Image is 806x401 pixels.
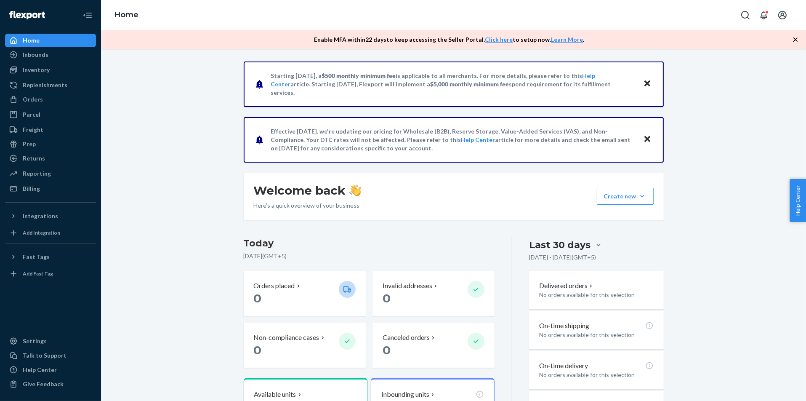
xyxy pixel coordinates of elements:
[23,154,45,163] div: Returns
[5,34,96,47] a: Home
[642,78,653,90] button: Close
[23,270,53,277] div: Add Fast Tag
[23,380,64,388] div: Give Feedback
[529,238,591,251] div: Last 30 days
[108,3,145,27] ol: breadcrumbs
[244,237,495,250] h3: Today
[254,281,295,291] p: Orders placed
[597,188,654,205] button: Create new
[737,7,754,24] button: Open Search Box
[23,212,58,220] div: Integrations
[23,66,50,74] div: Inventory
[5,108,96,121] a: Parcel
[5,93,96,106] a: Orders
[5,167,96,180] a: Reporting
[271,72,635,97] p: Starting [DATE], a is applicable to all merchants. For more details, please refer to this article...
[5,250,96,264] button: Fast Tags
[539,281,594,291] button: Delivered orders
[114,10,138,19] a: Home
[5,63,96,77] a: Inventory
[314,35,585,44] p: Enable MFA within 22 days to keep accessing the Seller Portal. to setup now. .
[23,351,67,360] div: Talk to Support
[349,184,361,196] img: hand-wave emoji
[23,51,48,59] div: Inbounds
[254,201,361,210] p: Here’s a quick overview of your business
[23,126,43,134] div: Freight
[381,390,429,399] p: Inbounding units
[539,361,588,371] p: On-time delivery
[431,80,509,88] span: $5,000 monthly minimum fee
[23,229,60,236] div: Add Integration
[5,137,96,151] a: Prep
[5,377,96,391] button: Give Feedback
[244,252,495,260] p: [DATE] ( GMT+5 )
[23,110,40,119] div: Parcel
[372,323,495,368] button: Canceled orders 0
[372,271,495,316] button: Invalid addresses 0
[383,333,430,342] p: Canceled orders
[383,343,391,357] span: 0
[23,337,47,345] div: Settings
[5,123,96,136] a: Freight
[5,182,96,195] a: Billing
[642,134,653,146] button: Close
[5,226,96,240] a: Add Integration
[755,7,772,24] button: Open notifications
[254,333,319,342] p: Non-compliance cases
[5,363,96,377] a: Help Center
[254,343,262,357] span: 0
[23,253,50,261] div: Fast Tags
[23,140,36,148] div: Prep
[529,253,596,262] p: [DATE] - [DATE] ( GMT+5 )
[23,81,67,89] div: Replenishments
[5,334,96,348] a: Settings
[5,48,96,61] a: Inbounds
[254,390,296,399] p: Available units
[23,95,43,104] div: Orders
[461,136,495,143] a: Help Center
[539,331,653,339] p: No orders available for this selection
[485,36,513,43] a: Click here
[254,183,361,198] h1: Welcome back
[383,291,391,305] span: 0
[5,267,96,281] a: Add Fast Tag
[322,72,396,79] span: $500 monthly minimum fee
[23,36,40,45] div: Home
[244,271,366,316] button: Orders placed 0
[383,281,432,291] p: Invalid addresses
[5,152,96,165] a: Returns
[790,179,806,222] button: Help Center
[23,169,51,178] div: Reporting
[539,371,653,379] p: No orders available for this selection
[5,78,96,92] a: Replenishments
[79,7,96,24] button: Close Navigation
[254,291,262,305] span: 0
[774,7,791,24] button: Open account menu
[551,36,583,43] a: Learn More
[539,291,653,299] p: No orders available for this selection
[244,323,366,368] button: Non-compliance cases 0
[271,127,635,152] p: Effective [DATE], we're updating our pricing for Wholesale (B2B), Reserve Storage, Value-Added Se...
[5,349,96,362] a: Talk to Support
[23,184,40,193] div: Billing
[23,366,57,374] div: Help Center
[9,11,45,19] img: Flexport logo
[5,209,96,223] button: Integrations
[539,321,589,331] p: On-time shipping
